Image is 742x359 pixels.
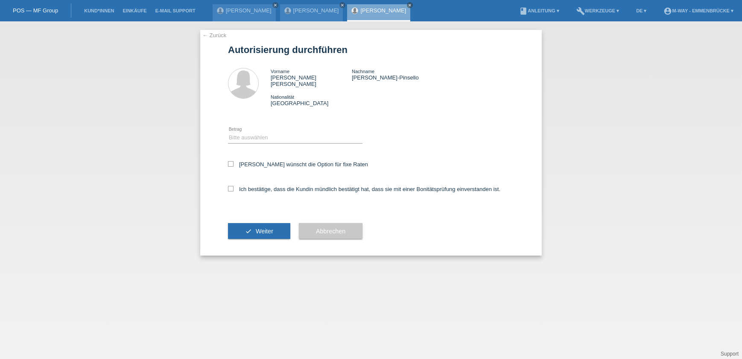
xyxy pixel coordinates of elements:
label: [PERSON_NAME] wünscht die Option für fixe Raten [228,161,368,168]
a: Einkäufe [118,8,151,13]
a: Kund*innen [80,8,118,13]
a: [PERSON_NAME] [293,7,339,14]
span: Nationalität [271,94,294,100]
a: E-Mail Support [151,8,200,13]
button: check Weiter [228,223,290,239]
a: buildWerkzeuge ▾ [572,8,624,13]
a: close [339,2,345,8]
a: [PERSON_NAME] [360,7,406,14]
a: POS — MF Group [13,7,58,14]
i: close [273,3,278,7]
span: Abbrechen [316,228,345,235]
a: Support [721,351,739,357]
div: [PERSON_NAME] [PERSON_NAME] [271,68,352,87]
span: Weiter [256,228,273,235]
i: book [519,7,528,15]
i: build [576,7,585,15]
a: close [407,2,413,8]
i: close [340,3,345,7]
div: [PERSON_NAME]-Pinsello [352,68,433,81]
button: Abbrechen [299,223,362,239]
h1: Autorisierung durchführen [228,44,514,55]
div: [GEOGRAPHIC_DATA] [271,94,352,106]
a: DE ▾ [632,8,651,13]
a: account_circlem-way - Emmenbrücke ▾ [659,8,738,13]
span: Vorname [271,69,289,74]
a: [PERSON_NAME] [226,7,272,14]
i: account_circle [663,7,672,15]
a: close [272,2,278,8]
a: ← Zurück [202,32,226,38]
span: Nachname [352,69,374,74]
a: bookAnleitung ▾ [515,8,563,13]
i: close [408,3,412,7]
label: Ich bestätige, dass die Kundin mündlich bestätigt hat, dass sie mit einer Bonitätsprüfung einvers... [228,186,500,192]
i: check [245,228,252,235]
